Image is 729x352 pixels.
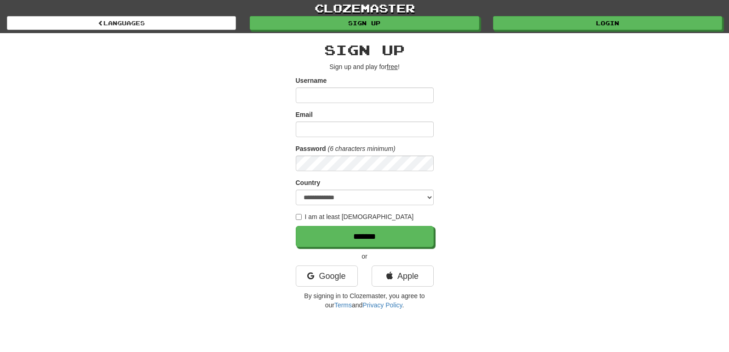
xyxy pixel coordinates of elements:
[296,144,326,153] label: Password
[296,62,434,71] p: Sign up and play for !
[296,291,434,310] p: By signing in to Clozemaster, you agree to our and .
[362,301,402,309] a: Privacy Policy
[334,301,352,309] a: Terms
[296,76,327,85] label: Username
[250,16,479,30] a: Sign up
[328,145,396,152] em: (6 characters minimum)
[296,110,313,119] label: Email
[296,42,434,58] h2: Sign up
[296,265,358,287] a: Google
[296,214,302,220] input: I am at least [DEMOGRAPHIC_DATA]
[7,16,236,30] a: Languages
[387,63,398,70] u: free
[372,265,434,287] a: Apple
[493,16,722,30] a: Login
[296,252,434,261] p: or
[296,178,321,187] label: Country
[296,212,414,221] label: I am at least [DEMOGRAPHIC_DATA]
